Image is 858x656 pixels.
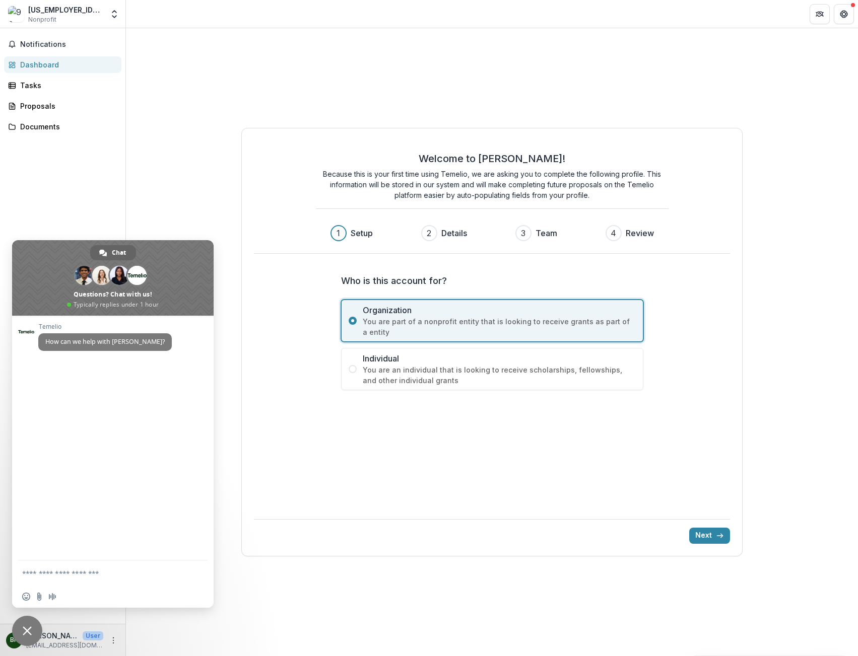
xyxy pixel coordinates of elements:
[20,121,113,132] div: Documents
[20,80,113,91] div: Tasks
[35,593,43,601] span: Send a file
[363,304,636,316] span: Organization
[441,227,467,239] h3: Details
[810,4,830,24] button: Partners
[28,15,56,24] span: Nonprofit
[26,641,103,650] p: [EMAIL_ADDRESS][DOMAIN_NAME]
[4,56,121,73] a: Dashboard
[351,227,373,239] h3: Setup
[363,352,636,365] span: Individual
[112,245,126,260] span: Chat
[337,227,340,239] div: 1
[8,6,24,22] img: 90-0861349
[107,634,119,646] button: More
[536,227,557,239] h3: Team
[611,227,616,239] div: 4
[20,101,113,111] div: Proposals
[4,36,121,52] button: Notifications
[316,169,669,200] p: Because this is your first time using Temelio, we are asking you to complete the following profil...
[4,77,121,94] a: Tasks
[419,153,565,165] h2: Welcome to [PERSON_NAME]!
[22,560,183,586] textarea: Compose your message...
[4,98,121,114] a: Proposals
[90,245,136,260] a: Chat
[28,5,103,15] div: [US_EMPLOYER_IDENTIFICATION_NUMBER]
[26,630,79,641] p: [PERSON_NAME]
[363,316,636,337] span: You are part of a nonprofit entity that is looking to receive grants as part of a entity
[834,4,854,24] button: Get Help
[521,227,525,239] div: 3
[363,365,636,386] span: You are an individual that is looking to receive scholarships, fellowships, and other individual ...
[22,593,30,601] span: Insert an emoji
[331,225,654,241] div: Progress
[48,593,56,601] span: Audio message
[4,118,121,135] a: Documents
[626,227,654,239] h3: Review
[45,337,165,346] span: How can we help with [PERSON_NAME]?
[107,4,121,24] button: Open entity switcher
[427,227,431,239] div: 2
[12,616,42,646] a: Close chat
[38,323,172,330] span: Temelio
[83,631,103,640] p: User
[20,59,113,70] div: Dashboard
[10,637,18,643] div: Brian Rhodes
[689,528,730,544] button: Next
[341,274,637,287] label: Who is this account for?
[20,40,117,49] span: Notifications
